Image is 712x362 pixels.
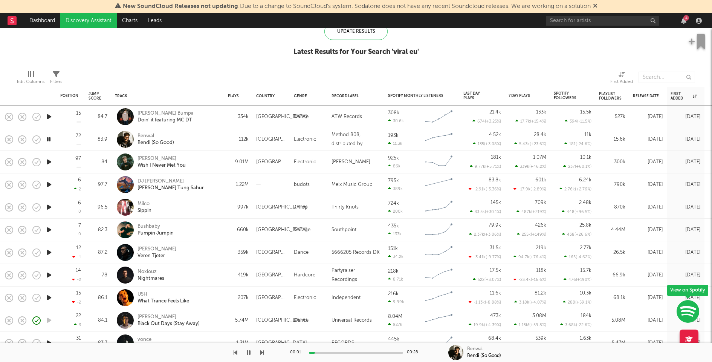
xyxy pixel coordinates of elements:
div: 476 ( +190 % ) [564,277,591,282]
svg: Chart title [422,243,456,262]
div: 33.5k ( +30.1 % ) [470,209,501,214]
div: Melx Music Group [332,180,373,189]
div: 435k [388,224,399,229]
div: 2.37k ( +3.06 % ) [469,232,501,237]
div: 17.7k ( +15.4 % ) [515,119,546,124]
div: 19.9k ( +4.39 % ) [469,322,501,327]
div: [GEOGRAPHIC_DATA] [256,225,307,235]
svg: Chart title [422,175,456,194]
div: Hardcore [294,271,315,280]
div: ATW Records [332,112,362,121]
span: : Due to a change to SoundCloud's system, Sodatone does not have any recent Soundcloud releases. ... [123,3,591,9]
div: 0 [78,232,81,236]
div: Dance [294,248,309,257]
div: 9.77k ( +5.71 % ) [470,164,501,169]
div: 28.4k [534,132,546,137]
div: 12 [76,245,81,250]
div: 83.9 [89,135,107,144]
div: 6 [78,178,81,183]
div: 10.1k [580,155,591,160]
div: Last Day Plays [463,91,490,100]
div: USH [138,291,189,298]
div: 31.5k [490,245,501,250]
a: Dashboard [24,13,60,28]
div: 11.3k [388,141,402,146]
div: 31 [76,336,81,341]
div: [DATE] [671,112,701,121]
svg: Chart title [422,221,456,239]
div: Thirty Knots [332,203,359,212]
div: Bushbaby [138,223,174,230]
a: [PERSON_NAME]Veren Tjeter [138,246,176,259]
div: 11k [584,132,591,137]
svg: Chart title [422,288,456,307]
div: First Added [671,92,697,101]
div: 997k [228,203,249,212]
div: 8.71k [388,277,403,282]
div: View on Spotify [667,285,708,296]
div: Playlist Followers [599,92,622,101]
div: [DATE] [633,339,663,348]
a: BenwalBendi (So Good) [138,133,174,146]
div: [GEOGRAPHIC_DATA] [256,112,307,121]
div: Track [115,94,217,98]
div: 4.52k [489,132,501,137]
div: 255k ( +149 % ) [517,232,546,237]
div: 72 [76,133,81,138]
div: 1.15M ( +59.8 % ) [514,322,546,327]
div: Spotify Monthly Listeners [388,94,445,98]
div: 26.5k [599,248,625,257]
div: 86k [388,164,400,169]
div: 6 [78,201,81,206]
div: [DATE] [633,112,663,121]
div: Independent [332,293,361,302]
div: Edit Columns [17,68,44,90]
div: 83.7 [89,339,107,348]
div: 2.77k [580,245,591,250]
span: New SoundCloud Releases not updating [123,3,238,9]
div: 165 ( -4.62 % ) [564,255,591,259]
div: 145k [490,200,501,205]
div: 219k [536,245,546,250]
div: Latest Results for Your Search ' viral eu ' [293,48,419,57]
div: [PERSON_NAME] [138,314,200,321]
div: 709k [535,200,546,205]
div: 112k [228,135,249,144]
div: 1.07M [533,155,546,160]
a: Discovery Assistant [60,13,117,28]
svg: Chart title [422,153,456,172]
div: 925k [388,156,399,161]
div: [DATE] [633,248,663,257]
div: 118k [536,268,546,273]
div: 539k [535,336,546,341]
div: 133k [388,232,402,236]
div: [DATE] [671,271,701,280]
div: 724k [388,201,399,206]
div: 6.24k [579,178,591,183]
a: [PERSON_NAME] BumpaDoin' it featuring MC DT [138,110,194,124]
div: 9.01M [228,158,249,167]
div: 359k [228,248,249,257]
div: 448 ( +96.5 % ) [562,209,591,214]
div: 9.99k [388,299,404,304]
div: [DATE] [633,293,663,302]
div: Genre [294,94,320,98]
div: 82.3 [89,225,107,235]
div: 216k [388,291,399,296]
div: 5.08M [599,316,625,325]
div: Bendi (So Good) [138,140,174,146]
div: -1 [72,255,81,259]
div: Jump Score [89,92,101,101]
div: 81.2k [535,291,546,296]
div: Electronic [294,135,316,144]
div: [DATE] [671,203,701,212]
div: Release Date [633,94,659,98]
div: [DATE] [633,203,663,212]
div: What Trance Feels Like [138,298,189,305]
div: Benwal [138,133,174,140]
div: [DATE] [671,135,701,144]
div: 84.7 [89,112,107,121]
div: [DATE] [633,135,663,144]
div: [DATE] [671,339,701,348]
div: [PERSON_NAME] Tung Sahur [138,185,204,192]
